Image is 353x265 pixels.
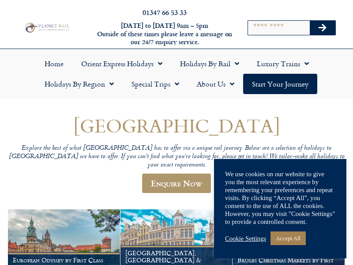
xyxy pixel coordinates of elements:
[188,74,243,94] a: About Us
[225,170,335,226] div: We use cookies on our website to give you the most relevant experience by remembering your prefer...
[72,53,171,74] a: Orient Express Holidays
[243,74,317,94] a: Start your Journey
[270,231,306,245] a: Accept All
[123,74,188,94] a: Special Trips
[36,53,72,74] a: Home
[171,53,248,74] a: Holidays by Rail
[143,7,187,17] a: 01347 66 53 33
[142,174,211,193] a: Enquire Now
[8,115,345,136] h1: [GEOGRAPHIC_DATA]
[23,22,71,33] img: Planet Rail Train Holidays Logo
[4,53,349,94] nav: Menu
[310,21,335,35] button: Search
[248,53,318,74] a: Luxury Trains
[36,74,123,94] a: Holidays by Region
[225,235,266,242] a: Cookie Settings
[8,144,345,169] p: Explore the best of what [GEOGRAPHIC_DATA] has to offer via a unique rail journey. Below are a se...
[96,22,233,46] h6: [DATE] to [DATE] 9am – 5pm Outside of these times please leave a message on our 24/7 enquiry serv...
